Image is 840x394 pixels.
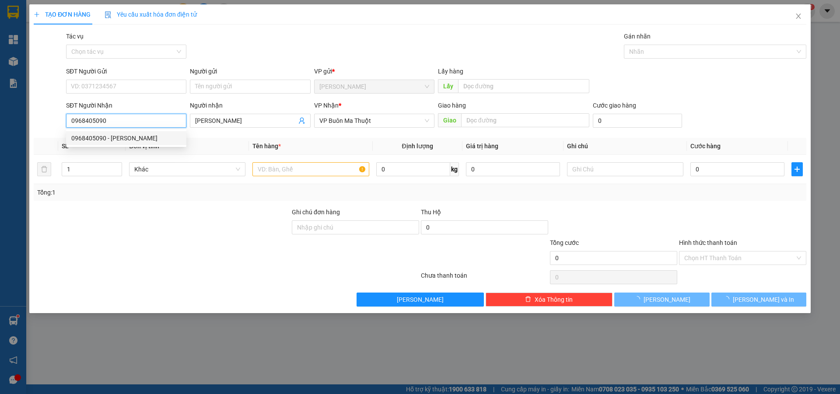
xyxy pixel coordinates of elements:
span: Tổng cước [550,239,579,246]
span: Tên hàng [252,143,281,150]
span: Lấy hàng [438,68,463,75]
span: delete [525,296,531,303]
span: Gia Nghĩa [319,80,429,93]
button: [PERSON_NAME] [614,293,709,307]
span: Cước hàng [690,143,721,150]
span: [PERSON_NAME] [644,295,690,304]
div: SĐT Người Gửi [66,66,186,76]
span: VP Buôn Ma Thuột [319,114,429,127]
label: Cước giao hàng [593,102,636,109]
label: Tác vụ [66,33,84,40]
span: Yêu cầu xuất hóa đơn điện tử [105,11,197,18]
div: SĐT Người Nhận [66,101,186,110]
input: VD: Bàn, Ghế [252,162,369,176]
button: [PERSON_NAME] và In [711,293,806,307]
span: Giá trị hàng [466,143,498,150]
input: Dọc đường [458,79,589,93]
span: Giao [438,113,461,127]
span: Xóa Thông tin [535,295,573,304]
span: loading [634,296,644,302]
input: Ghi chú đơn hàng [292,220,419,234]
span: Định lượng [402,143,433,150]
span: close [795,13,802,20]
div: Tổng: 1 [37,188,324,197]
input: Dọc đường [461,113,589,127]
span: plus [34,11,40,17]
input: Cước giao hàng [593,114,682,128]
div: 0968405090 - Hồng Nhung [66,131,186,145]
span: loading [723,296,733,302]
th: Ghi chú [563,138,687,155]
div: Chưa thanh toán [420,271,549,286]
span: plus [792,166,802,173]
img: icon [105,11,112,18]
button: delete [37,162,51,176]
span: Khác [134,163,240,176]
button: deleteXóa Thông tin [486,293,613,307]
button: Close [786,4,811,29]
label: Ghi chú đơn hàng [292,209,340,216]
div: VP gửi [314,66,434,76]
span: TẠO ĐƠN HÀNG [34,11,91,18]
span: Giao hàng [438,102,466,109]
input: 0 [466,162,560,176]
div: 0968405090 - [PERSON_NAME] [71,133,181,143]
label: Hình thức thanh toán [679,239,737,246]
span: [PERSON_NAME] và In [733,295,794,304]
input: Ghi Chú [567,162,683,176]
span: kg [450,162,459,176]
span: SL [62,143,69,150]
button: plus [791,162,803,176]
span: VP Nhận [314,102,339,109]
div: Người gửi [190,66,310,76]
label: Gán nhãn [624,33,651,40]
span: [PERSON_NAME] [397,295,444,304]
span: Lấy [438,79,458,93]
button: [PERSON_NAME] [357,293,484,307]
span: user-add [298,117,305,124]
div: Người nhận [190,101,310,110]
span: Thu Hộ [421,209,441,216]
